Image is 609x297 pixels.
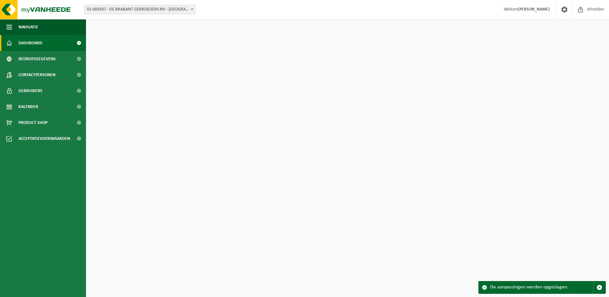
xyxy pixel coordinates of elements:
[18,83,42,99] span: Gebruikers
[84,5,196,14] span: 01-003307 - DE BRABANT GEBROEDERS NV - OESELGEM
[518,7,550,12] strong: [PERSON_NAME]
[18,131,70,147] span: Acceptatievoorwaarden
[18,51,56,67] span: Bedrijfsgegevens
[18,99,38,115] span: Kalender
[18,115,47,131] span: Product Shop
[18,35,42,51] span: Dashboard
[18,19,38,35] span: Navigatie
[18,67,55,83] span: Contactpersonen
[490,281,593,293] div: De aanpassingen werden opgeslagen.
[84,5,195,14] span: 01-003307 - DE BRABANT GEBROEDERS NV - OESELGEM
